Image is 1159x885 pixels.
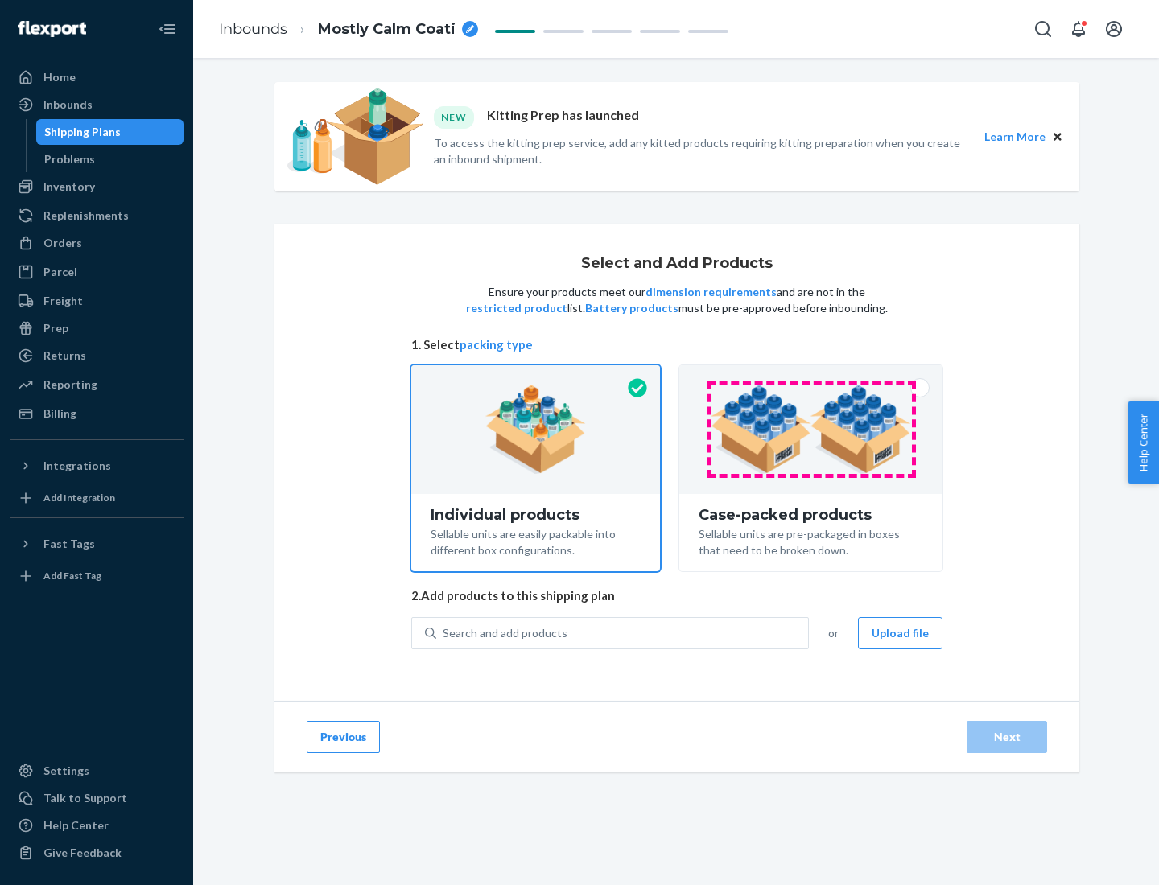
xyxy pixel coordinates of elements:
div: Help Center [43,817,109,834]
img: individual-pack.facf35554cb0f1810c75b2bd6df2d64e.png [485,385,586,474]
div: Inventory [43,179,95,195]
span: or [828,625,839,641]
a: Inbounds [219,20,287,38]
span: Mostly Calm Coati [318,19,456,40]
button: Open Search Box [1027,13,1059,45]
div: Orders [43,235,82,251]
ol: breadcrumbs [206,6,491,53]
div: Talk to Support [43,790,127,806]
a: Orders [10,230,184,256]
a: Inbounds [10,92,184,117]
div: Next [980,729,1033,745]
span: 2. Add products to this shipping plan [411,587,942,604]
button: Learn More [984,128,1046,146]
button: Help Center [1128,401,1159,484]
p: To access the kitting prep service, add any kitted products requiring kitting preparation when yo... [434,135,970,167]
div: Sellable units are pre-packaged in boxes that need to be broken down. [699,523,923,558]
div: Sellable units are easily packable into different box configurations. [431,523,641,558]
div: NEW [434,106,474,128]
button: packing type [460,336,533,353]
div: Parcel [43,264,77,280]
button: Open notifications [1062,13,1095,45]
button: Battery products [585,300,678,316]
a: Parcel [10,259,184,285]
a: Talk to Support [10,785,184,811]
a: Replenishments [10,203,184,228]
a: Add Fast Tag [10,563,184,589]
div: Problems [44,151,95,167]
a: Add Integration [10,485,184,511]
button: Close Navigation [151,13,184,45]
div: Individual products [431,507,641,523]
div: Shipping Plans [44,124,121,140]
div: Inbounds [43,97,93,113]
div: Search and add products [443,625,567,641]
div: Replenishments [43,208,129,224]
a: Problems [36,146,184,172]
a: Inventory [10,174,184,200]
button: restricted product [466,300,567,316]
div: Home [43,69,76,85]
a: Settings [10,758,184,784]
a: Shipping Plans [36,119,184,145]
div: Reporting [43,377,97,393]
button: Open account menu [1098,13,1130,45]
a: Freight [10,288,184,314]
button: Next [967,721,1047,753]
a: Home [10,64,184,90]
button: Close [1049,128,1066,146]
button: dimension requirements [645,284,777,300]
button: Fast Tags [10,531,184,557]
div: Freight [43,293,83,309]
a: Help Center [10,813,184,838]
div: Fast Tags [43,536,95,552]
div: Add Integration [43,491,115,504]
button: Upload file [858,617,942,649]
p: Kitting Prep has launched [487,106,639,128]
div: Case-packed products [699,507,923,523]
div: Returns [43,348,86,364]
a: Prep [10,315,184,341]
img: case-pack.59cecea509d18c883b923b81aeac6d0b.png [711,385,911,474]
img: Flexport logo [18,21,86,37]
a: Reporting [10,372,184,397]
button: Integrations [10,453,184,479]
div: Billing [43,405,76,422]
a: Billing [10,401,184,426]
button: Give Feedback [10,840,184,866]
button: Previous [307,721,380,753]
h1: Select and Add Products [581,256,773,272]
div: Prep [43,320,68,336]
a: Returns [10,343,184,368]
div: Add Fast Tag [43,569,101,582]
div: Settings [43,763,89,779]
span: 1. Select [411,336,942,353]
div: Integrations [43,458,111,474]
div: Give Feedback [43,845,122,861]
p: Ensure your products meet our and are not in the list. must be pre-approved before inbounding. [464,284,889,316]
